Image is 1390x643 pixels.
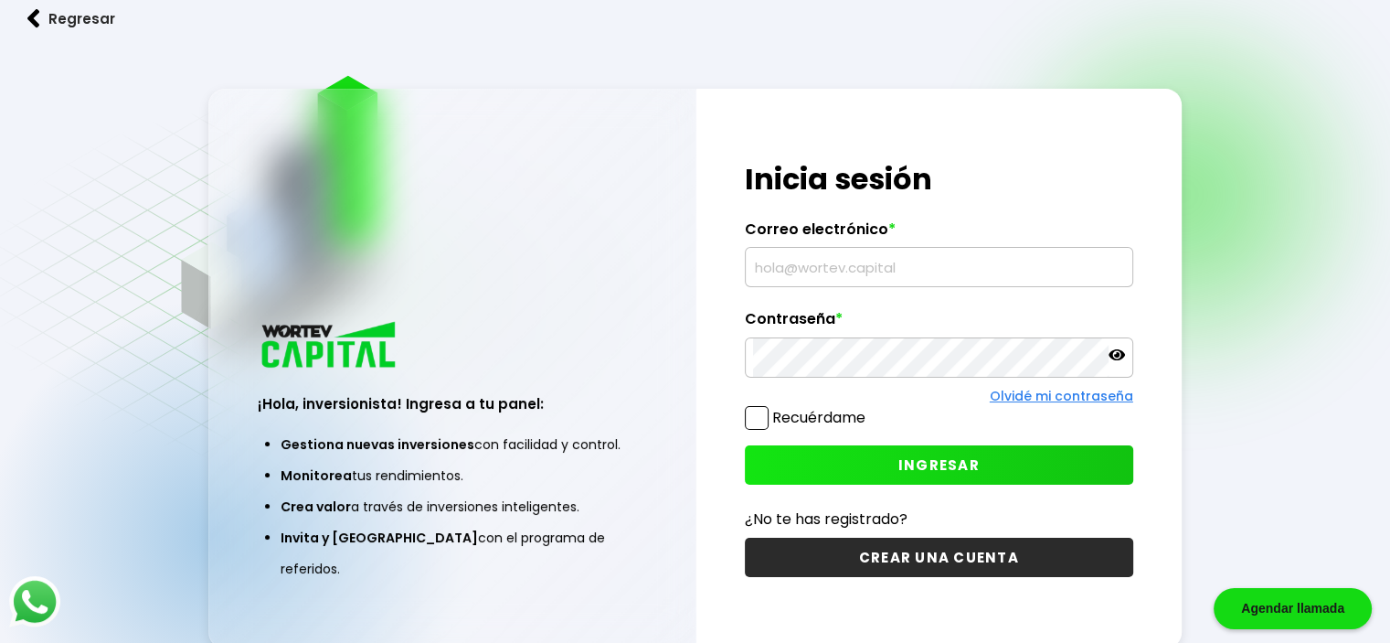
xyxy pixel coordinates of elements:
[281,522,623,584] li: con el programa de referidos.
[281,460,623,491] li: tus rendimientos.
[281,435,474,454] span: Gestiona nuevas inversiones
[745,310,1133,338] label: Contraseña
[281,491,623,522] li: a través de inversiones inteligentes.
[281,466,352,485] span: Monitorea
[990,387,1133,405] a: Olvidé mi contraseña
[745,508,1133,530] p: ¿No te has registrado?
[281,529,478,547] span: Invita y [GEOGRAPHIC_DATA]
[258,393,646,414] h3: ¡Hola, inversionista! Ingresa a tu panel:
[281,498,351,516] span: Crea valor
[745,538,1133,577] button: CREAR UNA CUENTA
[27,9,40,28] img: flecha izquierda
[745,445,1133,485] button: INGRESAR
[1214,588,1372,629] div: Agendar llamada
[745,220,1133,248] label: Correo electrónico
[745,508,1133,577] a: ¿No te has registrado?CREAR UNA CUENTA
[9,576,60,627] img: logos_whatsapp-icon.242b2217.svg
[753,248,1125,286] input: hola@wortev.capital
[898,455,980,475] span: INGRESAR
[745,157,1133,201] h1: Inicia sesión
[281,429,623,460] li: con facilidad y control.
[772,407,865,428] label: Recuérdame
[258,319,402,373] img: logo_wortev_capital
